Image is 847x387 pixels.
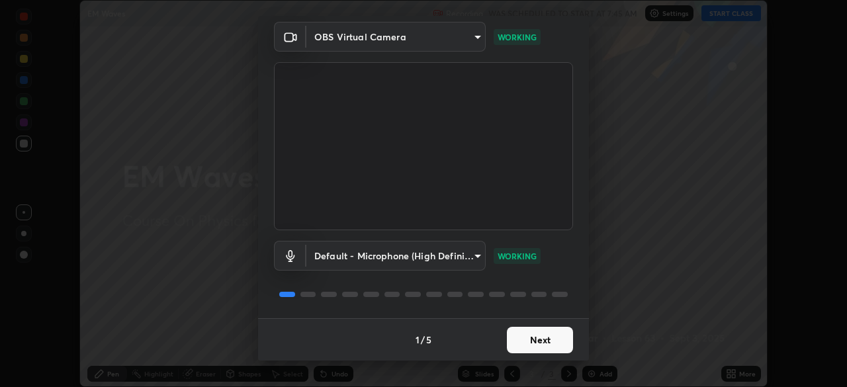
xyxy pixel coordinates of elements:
div: OBS Virtual Camera [306,22,486,52]
h4: 5 [426,333,431,347]
p: WORKING [498,31,537,43]
p: WORKING [498,250,537,262]
button: Next [507,327,573,353]
h4: / [421,333,425,347]
h4: 1 [416,333,420,347]
div: OBS Virtual Camera [306,241,486,271]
